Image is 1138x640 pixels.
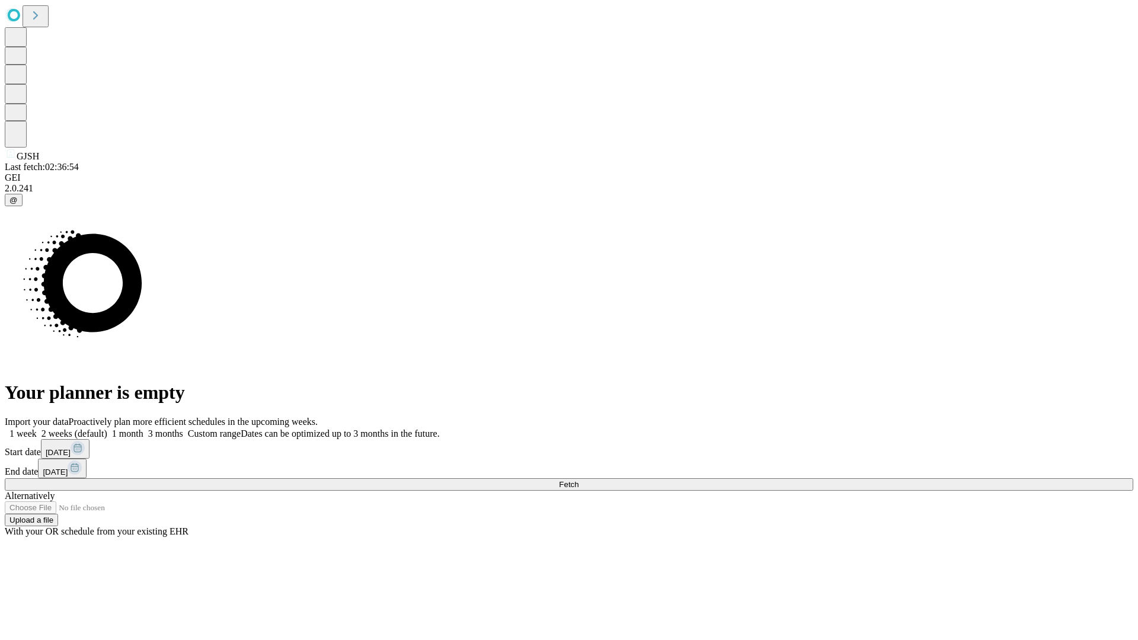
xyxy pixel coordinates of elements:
[69,417,318,427] span: Proactively plan more efficient schedules in the upcoming weeks.
[5,439,1133,459] div: Start date
[5,491,55,501] span: Alternatively
[5,526,188,536] span: With your OR schedule from your existing EHR
[5,162,79,172] span: Last fetch: 02:36:54
[5,172,1133,183] div: GEI
[559,480,578,489] span: Fetch
[41,428,107,439] span: 2 weeks (default)
[17,151,39,161] span: GJSH
[5,183,1133,194] div: 2.0.241
[46,448,71,457] span: [DATE]
[9,428,37,439] span: 1 week
[5,194,23,206] button: @
[5,478,1133,491] button: Fetch
[5,514,58,526] button: Upload a file
[41,439,89,459] button: [DATE]
[38,459,87,478] button: [DATE]
[112,428,143,439] span: 1 month
[9,196,18,204] span: @
[188,428,241,439] span: Custom range
[43,468,68,476] span: [DATE]
[5,459,1133,478] div: End date
[5,382,1133,404] h1: Your planner is empty
[241,428,439,439] span: Dates can be optimized up to 3 months in the future.
[148,428,183,439] span: 3 months
[5,417,69,427] span: Import your data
